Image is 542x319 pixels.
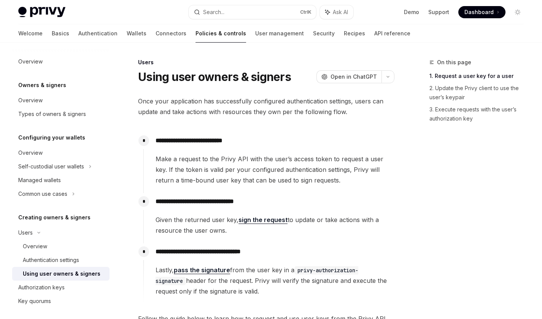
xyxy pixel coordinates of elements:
[320,5,353,19] button: Ask AI
[331,73,377,81] span: Open in ChatGPT
[23,242,47,251] div: Overview
[52,24,69,43] a: Basics
[429,103,530,125] a: 3. Execute requests with the user’s authorization key
[12,253,110,267] a: Authentication settings
[313,24,335,43] a: Security
[12,240,110,253] a: Overview
[18,96,43,105] div: Overview
[196,24,246,43] a: Policies & controls
[18,213,91,222] h5: Creating owners & signers
[203,8,224,17] div: Search...
[78,24,118,43] a: Authentication
[12,55,110,68] a: Overview
[437,58,471,67] span: On this page
[156,24,186,43] a: Connectors
[18,133,85,142] h5: Configuring your wallets
[156,214,394,236] span: Given the returned user key, to update or take actions with a resource the user owns.
[255,24,304,43] a: User management
[12,94,110,107] a: Overview
[138,70,291,84] h1: Using user owners & signers
[18,110,86,119] div: Types of owners & signers
[12,146,110,160] a: Overview
[23,269,100,278] div: Using user owners & signers
[18,228,33,237] div: Users
[18,283,65,292] div: Authorization keys
[156,265,394,297] span: Lastly, from the user key in a header for the request. Privy will verify the signature and execut...
[18,297,51,306] div: Key quorums
[12,173,110,187] a: Managed wallets
[428,8,449,16] a: Support
[12,281,110,294] a: Authorization keys
[138,59,394,66] div: Users
[18,81,66,90] h5: Owners & signers
[512,6,524,18] button: Toggle dark mode
[464,8,494,16] span: Dashboard
[316,70,381,83] button: Open in ChatGPT
[156,154,394,186] span: Make a request to the Privy API with the user’s access token to request a user key. If the token ...
[18,189,67,198] div: Common use cases
[429,82,530,103] a: 2. Update the Privy client to use the user’s keypair
[300,9,312,15] span: Ctrl K
[374,24,410,43] a: API reference
[18,7,65,17] img: light logo
[12,267,110,281] a: Using user owners & signers
[344,24,365,43] a: Recipes
[238,216,288,224] a: sign the request
[189,5,316,19] button: Search...CtrlK
[12,107,110,121] a: Types of owners & signers
[18,148,43,157] div: Overview
[429,70,530,82] a: 1. Request a user key for a user
[12,294,110,308] a: Key quorums
[18,162,84,171] div: Self-custodial user wallets
[127,24,146,43] a: Wallets
[23,256,79,265] div: Authentication settings
[458,6,505,18] a: Dashboard
[174,266,230,274] a: pass the signature
[18,57,43,66] div: Overview
[138,96,394,117] span: Once your application has successfully configured authentication settings, users can update and t...
[404,8,419,16] a: Demo
[18,176,61,185] div: Managed wallets
[333,8,348,16] span: Ask AI
[18,24,43,43] a: Welcome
